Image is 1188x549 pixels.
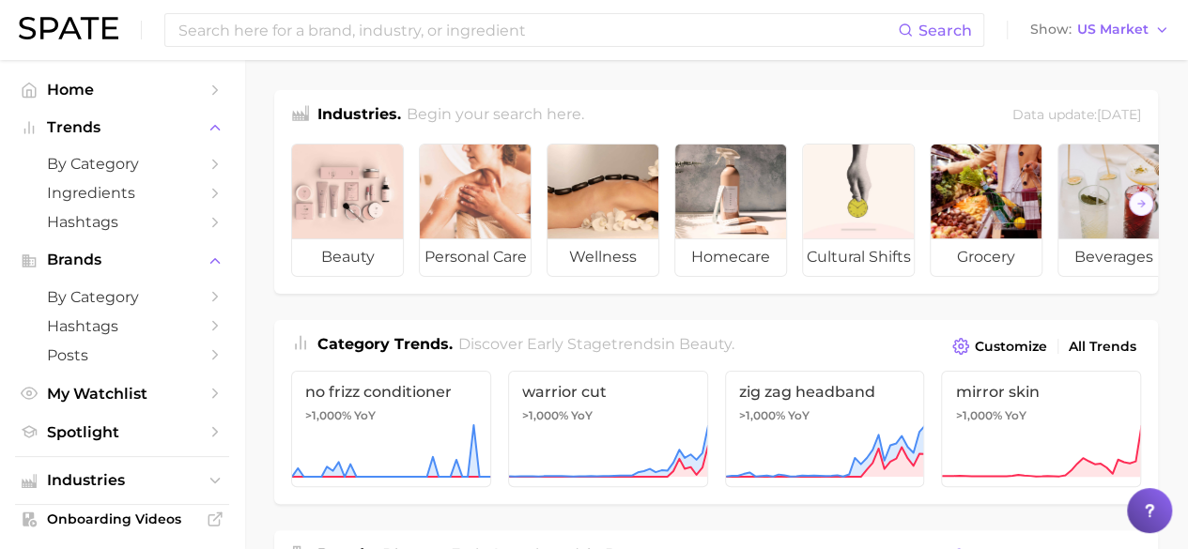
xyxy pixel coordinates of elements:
[739,408,785,422] span: >1,000%
[725,371,925,487] a: zig zag headband>1,000% YoY
[47,288,197,306] span: by Category
[674,144,787,277] a: homecare
[15,505,229,533] a: Onboarding Videos
[522,383,694,401] span: warrior cut
[420,238,531,276] span: personal care
[47,213,197,231] span: Hashtags
[407,103,584,129] h2: Begin your search here.
[305,383,477,401] span: no frizz conditioner
[15,246,229,274] button: Brands
[1026,18,1174,42] button: ShowUS Market
[47,511,197,527] span: Onboarding Videos
[547,144,659,277] a: wellness
[548,238,658,276] span: wellness
[918,22,972,39] span: Search
[679,335,732,353] span: beauty
[1057,144,1170,277] a: beverages
[941,371,1141,487] a: mirror skin>1,000% YoY
[15,114,229,142] button: Trends
[955,383,1127,401] span: mirror skin
[47,385,197,403] span: My Watchlist
[47,317,197,335] span: Hashtags
[292,238,403,276] span: beauty
[47,472,197,489] span: Industries
[948,333,1052,359] button: Customize
[802,144,915,277] a: cultural shifts
[15,379,229,408] a: My Watchlist
[930,144,1042,277] a: grocery
[15,466,229,495] button: Industries
[522,408,568,422] span: >1,000%
[177,14,898,46] input: Search here for a brand, industry, or ingredient
[15,312,229,341] a: Hashtags
[47,252,197,268] span: Brands
[931,238,1041,276] span: grocery
[317,335,453,353] span: Category Trends .
[47,184,197,202] span: Ingredients
[508,371,708,487] a: warrior cut>1,000% YoY
[458,335,734,353] span: Discover Early Stage trends in .
[19,17,118,39] img: SPATE
[15,149,229,178] a: by Category
[1004,408,1026,423] span: YoY
[675,238,786,276] span: homecare
[955,408,1001,422] span: >1,000%
[305,408,351,422] span: >1,000%
[1129,191,1153,216] button: Scroll Right
[47,346,197,364] span: Posts
[15,207,229,236] a: Hashtags
[291,144,404,277] a: beauty
[15,341,229,370] a: Posts
[15,178,229,207] a: Ingredients
[419,144,532,277] a: personal care
[571,408,593,423] span: YoY
[1030,24,1072,35] span: Show
[15,75,229,104] a: Home
[1012,103,1141,129] div: Data update: [DATE]
[291,371,491,487] a: no frizz conditioner>1,000% YoY
[1058,238,1169,276] span: beverages
[1077,24,1149,35] span: US Market
[317,103,401,129] h1: Industries.
[803,238,914,276] span: cultural shifts
[47,155,197,173] span: by Category
[739,383,911,401] span: zig zag headband
[975,339,1047,355] span: Customize
[354,408,376,423] span: YoY
[15,418,229,447] a: Spotlight
[47,423,197,441] span: Spotlight
[47,119,197,136] span: Trends
[1064,334,1141,359] a: All Trends
[1069,339,1136,355] span: All Trends
[15,282,229,312] a: by Category
[47,81,197,99] span: Home
[788,408,810,423] span: YoY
